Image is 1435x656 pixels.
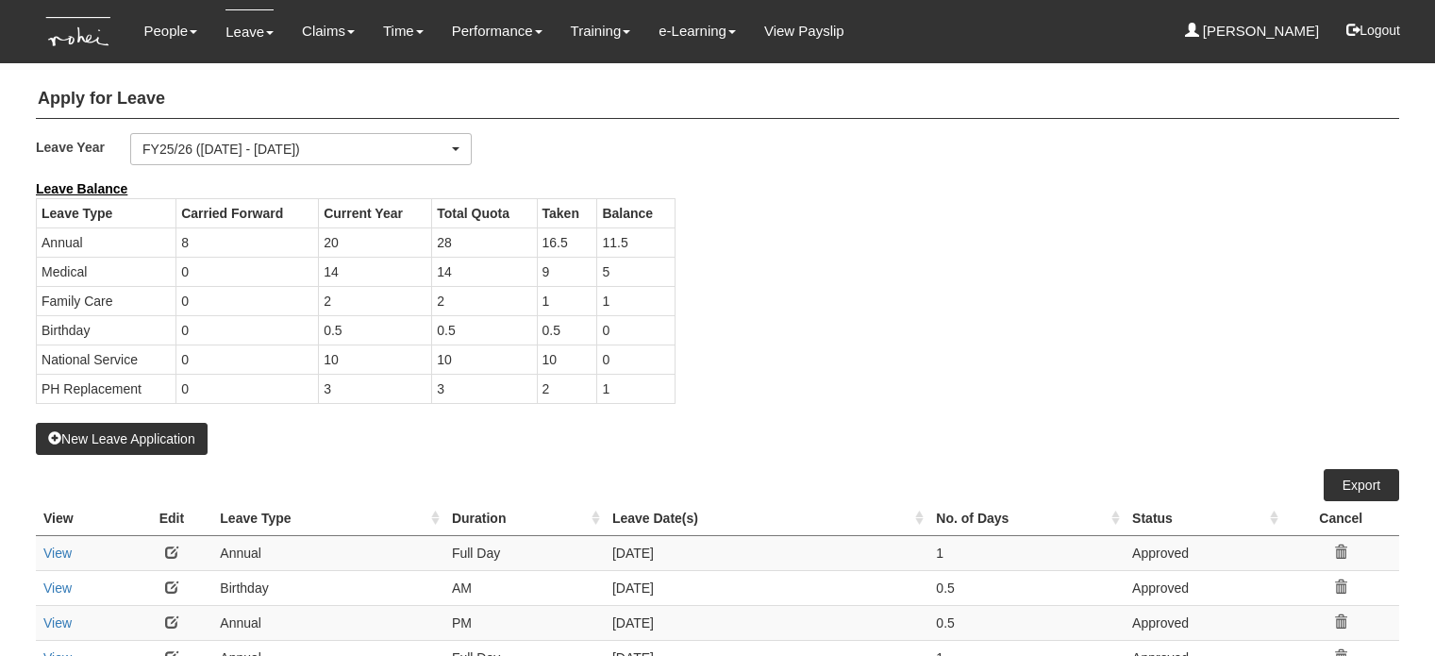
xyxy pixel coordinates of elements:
td: [DATE] [605,535,928,570]
td: 0 [176,374,319,403]
td: Medical [37,257,176,286]
button: New Leave Application [36,423,208,455]
a: View [43,580,72,596]
td: PM [444,605,605,640]
td: 1 [537,286,597,315]
td: 2 [319,286,432,315]
td: 14 [319,257,432,286]
a: Leave [225,9,274,54]
th: Balance [597,198,675,227]
td: 0 [597,315,675,345]
td: 10 [319,345,432,374]
td: 8 [176,227,319,257]
td: 20 [319,227,432,257]
td: 0.5 [319,315,432,345]
td: 10 [537,345,597,374]
th: Edit [130,501,212,536]
td: 0 [176,257,319,286]
td: 9 [537,257,597,286]
td: 1 [597,374,675,403]
td: 1 [928,535,1125,570]
div: FY25/26 ([DATE] - [DATE]) [142,140,448,159]
a: Performance [452,9,542,53]
a: View Payslip [764,9,844,53]
td: [DATE] [605,570,928,605]
td: Full Day [444,535,605,570]
td: Birthday [37,315,176,345]
a: View [43,615,72,631]
td: 0.5 [432,315,537,345]
td: PH Replacement [37,374,176,403]
td: Approved [1125,535,1282,570]
td: 0.5 [537,315,597,345]
td: 0 [176,286,319,315]
td: Annual [212,605,444,640]
h4: Apply for Leave [36,80,1399,119]
th: Duration : activate to sort column ascending [444,501,605,536]
td: Annual [212,535,444,570]
td: Annual [37,227,176,257]
th: View [36,501,130,536]
th: Leave Date(s) : activate to sort column ascending [605,501,928,536]
iframe: chat widget [1356,580,1416,637]
button: Logout [1333,8,1413,53]
td: 2 [537,374,597,403]
th: Total Quota [432,198,537,227]
td: 14 [432,257,537,286]
button: FY25/26 ([DATE] - [DATE]) [130,133,472,165]
b: Leave Balance [36,181,127,196]
td: 3 [319,374,432,403]
th: Leave Type [37,198,176,227]
th: Cancel [1283,501,1399,536]
td: Approved [1125,605,1282,640]
a: e-Learning [659,9,736,53]
td: 16.5 [537,227,597,257]
td: Birthday [212,570,444,605]
td: [DATE] [605,605,928,640]
td: 2 [432,286,537,315]
th: Leave Type : activate to sort column ascending [212,501,444,536]
td: 1 [597,286,675,315]
a: Training [571,9,631,53]
td: 11.5 [597,227,675,257]
td: 0.5 [928,605,1125,640]
td: National Service [37,345,176,374]
td: 28 [432,227,537,257]
td: Family Care [37,286,176,315]
a: View [43,546,72,561]
td: 0 [597,345,675,374]
label: Leave Year [36,133,130,160]
th: Taken [537,198,597,227]
a: Export [1324,469,1399,501]
td: 10 [432,345,537,374]
a: Claims [302,9,355,53]
th: Carried Forward [176,198,319,227]
td: 3 [432,374,537,403]
th: Status : activate to sort column ascending [1125,501,1282,536]
a: People [144,9,198,53]
td: Approved [1125,570,1282,605]
td: 0 [176,345,319,374]
td: 0 [176,315,319,345]
a: Time [383,9,424,53]
a: [PERSON_NAME] [1185,9,1320,53]
th: No. of Days : activate to sort column ascending [928,501,1125,536]
td: 5 [597,257,675,286]
td: AM [444,570,605,605]
td: 0.5 [928,570,1125,605]
th: Current Year [319,198,432,227]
